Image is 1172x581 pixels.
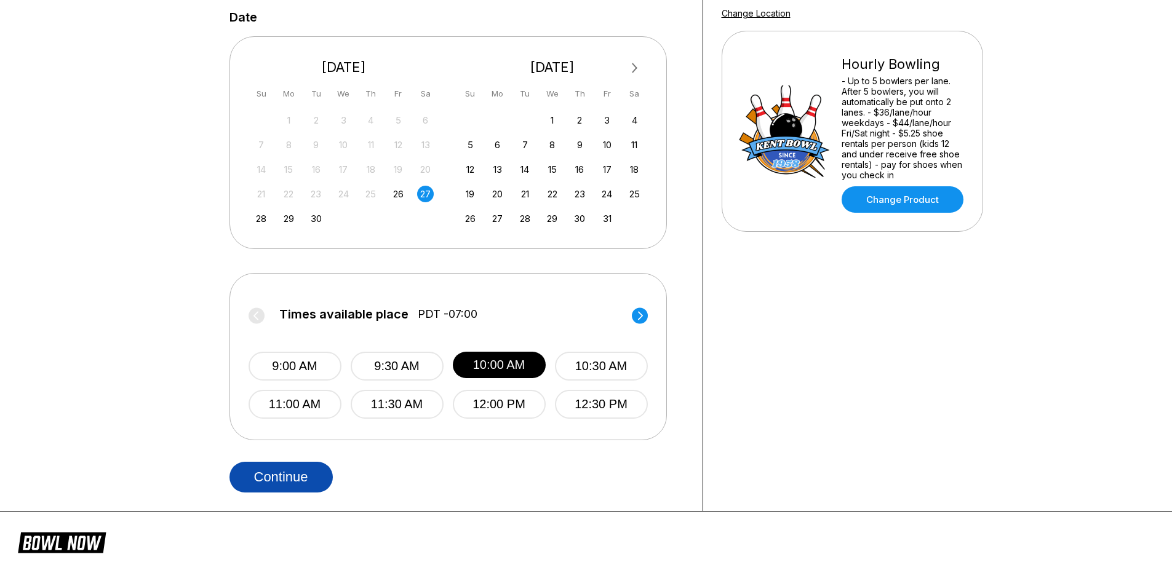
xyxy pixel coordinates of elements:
[418,307,477,321] span: PDT -07:00
[572,85,588,102] div: Th
[453,352,546,378] button: 10:00 AM
[253,136,269,153] div: Not available Sunday, September 7th, 2025
[460,111,645,227] div: month 2025-10
[417,136,434,153] div: Not available Saturday, September 13th, 2025
[555,352,648,381] button: 10:30 AM
[544,210,560,227] div: Choose Wednesday, October 29th, 2025
[462,210,479,227] div: Choose Sunday, October 26th, 2025
[308,161,324,178] div: Not available Tuesday, September 16th, 2025
[281,112,297,128] div: Not available Monday, September 1st, 2025
[462,186,479,202] div: Choose Sunday, October 19th, 2025
[544,85,560,102] div: We
[842,186,963,213] a: Change Product
[308,186,324,202] div: Not available Tuesday, September 23rd, 2025
[626,112,643,128] div: Choose Saturday, October 4th, 2025
[249,59,439,76] div: [DATE]
[390,161,407,178] div: Not available Friday, September 19th, 2025
[626,186,643,202] div: Choose Saturday, October 25th, 2025
[281,136,297,153] div: Not available Monday, September 8th, 2025
[544,112,560,128] div: Choose Wednesday, October 1st, 2025
[390,186,407,202] div: Choose Friday, September 26th, 2025
[489,210,506,227] div: Choose Monday, October 27th, 2025
[462,136,479,153] div: Choose Sunday, October 5th, 2025
[572,186,588,202] div: Choose Thursday, October 23rd, 2025
[417,85,434,102] div: Sa
[599,161,615,178] div: Choose Friday, October 17th, 2025
[281,161,297,178] div: Not available Monday, September 15th, 2025
[417,186,434,202] div: Choose Saturday, September 27th, 2025
[308,210,324,227] div: Choose Tuesday, September 30th, 2025
[281,85,297,102] div: Mo
[253,186,269,202] div: Not available Sunday, September 21st, 2025
[457,59,648,76] div: [DATE]
[249,390,341,419] button: 11:00 AM
[517,85,533,102] div: Tu
[626,136,643,153] div: Choose Saturday, October 11th, 2025
[362,161,379,178] div: Not available Thursday, September 18th, 2025
[335,112,352,128] div: Not available Wednesday, September 3rd, 2025
[572,112,588,128] div: Choose Thursday, October 2nd, 2025
[362,136,379,153] div: Not available Thursday, September 11th, 2025
[308,85,324,102] div: Tu
[625,58,645,78] button: Next Month
[626,85,643,102] div: Sa
[572,161,588,178] div: Choose Thursday, October 16th, 2025
[308,112,324,128] div: Not available Tuesday, September 2nd, 2025
[738,85,831,178] img: Hourly Bowling
[489,136,506,153] div: Choose Monday, October 6th, 2025
[229,462,333,492] button: Continue
[517,136,533,153] div: Choose Tuesday, October 7th, 2025
[390,85,407,102] div: Fr
[362,112,379,128] div: Not available Thursday, September 4th, 2025
[489,161,506,178] div: Choose Monday, October 13th, 2025
[544,161,560,178] div: Choose Wednesday, October 15th, 2025
[335,161,352,178] div: Not available Wednesday, September 17th, 2025
[453,390,546,419] button: 12:00 PM
[252,111,436,227] div: month 2025-09
[544,186,560,202] div: Choose Wednesday, October 22nd, 2025
[281,186,297,202] div: Not available Monday, September 22nd, 2025
[362,85,379,102] div: Th
[572,210,588,227] div: Choose Thursday, October 30th, 2025
[842,56,967,73] div: Hourly Bowling
[517,210,533,227] div: Choose Tuesday, October 28th, 2025
[335,136,352,153] div: Not available Wednesday, September 10th, 2025
[599,210,615,227] div: Choose Friday, October 31st, 2025
[229,10,257,24] label: Date
[335,186,352,202] div: Not available Wednesday, September 24th, 2025
[599,112,615,128] div: Choose Friday, October 3rd, 2025
[599,186,615,202] div: Choose Friday, October 24th, 2025
[249,352,341,381] button: 9:00 AM
[462,161,479,178] div: Choose Sunday, October 12th, 2025
[555,390,648,419] button: 12:30 PM
[722,8,791,18] a: Change Location
[281,210,297,227] div: Choose Monday, September 29th, 2025
[462,85,479,102] div: Su
[335,85,352,102] div: We
[362,186,379,202] div: Not available Thursday, September 25th, 2025
[351,352,444,381] button: 9:30 AM
[489,85,506,102] div: Mo
[626,161,643,178] div: Choose Saturday, October 18th, 2025
[417,161,434,178] div: Not available Saturday, September 20th, 2025
[417,112,434,128] div: Not available Saturday, September 6th, 2025
[517,186,533,202] div: Choose Tuesday, October 21st, 2025
[390,112,407,128] div: Not available Friday, September 5th, 2025
[599,85,615,102] div: Fr
[842,76,967,180] div: - Up to 5 bowlers per lane. After 5 bowlers, you will automatically be put onto 2 lanes. - $36/la...
[544,136,560,153] div: Choose Wednesday, October 8th, 2025
[572,136,588,153] div: Choose Thursday, October 9th, 2025
[279,307,409,321] span: Times available place
[489,186,506,202] div: Choose Monday, October 20th, 2025
[308,136,324,153] div: Not available Tuesday, September 9th, 2025
[253,210,269,227] div: Choose Sunday, September 28th, 2025
[351,390,444,419] button: 11:30 AM
[390,136,407,153] div: Not available Friday, September 12th, 2025
[253,85,269,102] div: Su
[517,161,533,178] div: Choose Tuesday, October 14th, 2025
[599,136,615,153] div: Choose Friday, October 10th, 2025
[253,161,269,178] div: Not available Sunday, September 14th, 2025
